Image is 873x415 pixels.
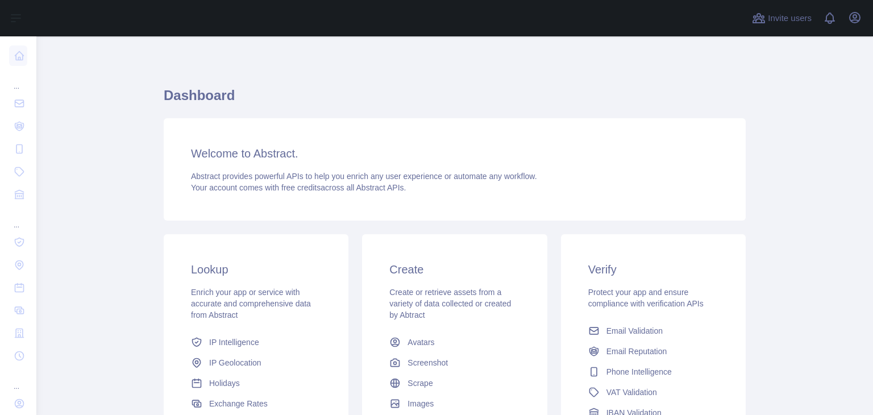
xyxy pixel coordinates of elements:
span: Holidays [209,377,240,389]
a: Exchange Rates [186,393,326,414]
h3: Verify [588,262,718,277]
div: ... [9,368,27,391]
span: Screenshot [408,357,448,368]
span: IP Intelligence [209,337,259,348]
button: Invite users [750,9,814,27]
div: ... [9,207,27,230]
span: Abstract provides powerful APIs to help you enrich any user experience or automate any workflow. [191,172,537,181]
a: Email Validation [584,321,723,341]
span: Phone Intelligence [606,366,672,377]
span: Invite users [768,12,812,25]
span: Email Validation [606,325,663,337]
a: Images [385,393,524,414]
a: Holidays [186,373,326,393]
span: Create or retrieve assets from a variety of data collected or created by Abtract [389,288,511,319]
a: Phone Intelligence [584,362,723,382]
span: Avatars [408,337,434,348]
h3: Create [389,262,519,277]
h1: Dashboard [164,86,746,114]
span: Scrape [408,377,433,389]
a: IP Intelligence [186,332,326,352]
a: Email Reputation [584,341,723,362]
span: Your account comes with across all Abstract APIs. [191,183,406,192]
span: Enrich your app or service with accurate and comprehensive data from Abstract [191,288,311,319]
span: free credits [281,183,321,192]
span: VAT Validation [606,387,657,398]
h3: Lookup [191,262,321,277]
span: Protect your app and ensure compliance with verification APIs [588,288,704,308]
span: IP Geolocation [209,357,261,368]
a: VAT Validation [584,382,723,402]
a: Avatars [385,332,524,352]
a: IP Geolocation [186,352,326,373]
span: Exchange Rates [209,398,268,409]
span: Images [408,398,434,409]
span: Email Reputation [606,346,667,357]
a: Scrape [385,373,524,393]
a: Screenshot [385,352,524,373]
div: ... [9,68,27,91]
h3: Welcome to Abstract. [191,146,718,161]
